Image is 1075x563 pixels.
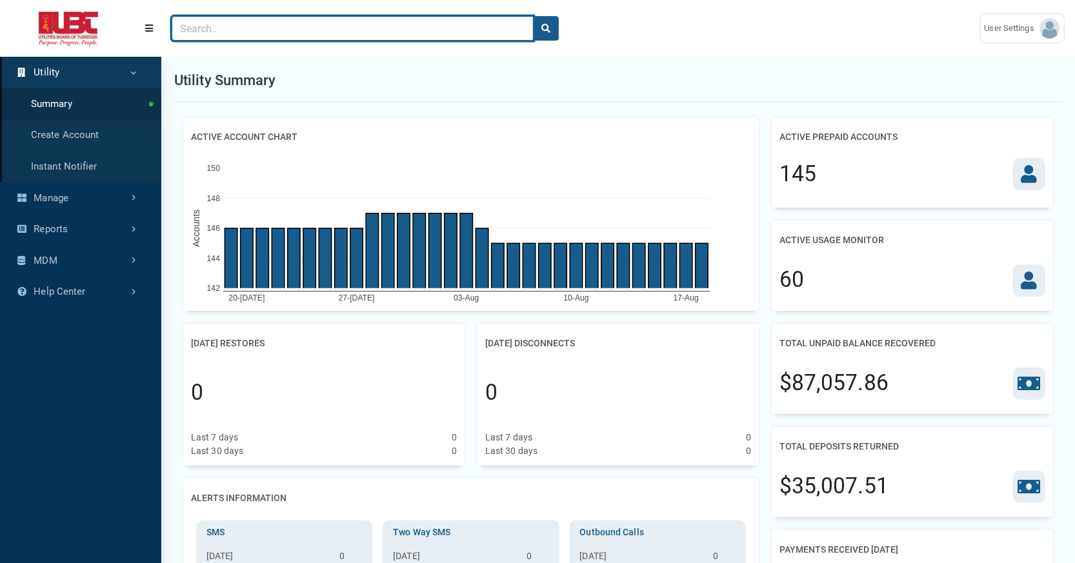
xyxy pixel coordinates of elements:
h2: Payments Received [DATE] [779,538,898,562]
div: 145 [779,158,816,190]
a: User Settings [980,14,1065,43]
h1: Utility Summary [174,70,276,91]
div: 0 [191,377,203,409]
span: User Settings [985,22,1040,35]
h2: Alerts Information [191,486,286,510]
div: Last 30 days [485,444,537,458]
h2: [DATE] Disconnects [485,331,575,355]
div: 0 [452,444,457,458]
h2: Total Deposits Returned [779,435,899,459]
h3: Two Way SMS [388,526,554,539]
div: 60 [779,264,804,296]
input: Search [172,16,534,41]
h2: Total Unpaid Balance Recovered [779,331,936,355]
img: ALTSK Logo [10,12,126,46]
div: Last 7 days [485,431,532,444]
div: 0 [485,377,497,409]
div: 0 [452,431,457,444]
h2: [DATE] Restores [191,331,265,355]
div: 0 [746,431,751,444]
div: Last 30 days [191,444,243,458]
button: Menu [137,17,161,40]
div: 0 [746,444,751,458]
div: Last 7 days [191,431,238,444]
button: search [533,16,559,41]
h3: SMS [201,526,367,539]
div: $87,057.86 [779,367,889,399]
h2: Active Account Chart [191,125,297,149]
h2: Active Usage Monitor [779,228,884,252]
h3: Outbound Calls [575,526,741,539]
h2: Active Prepaid Accounts [779,125,898,149]
div: $35,007.51 [779,470,889,502]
